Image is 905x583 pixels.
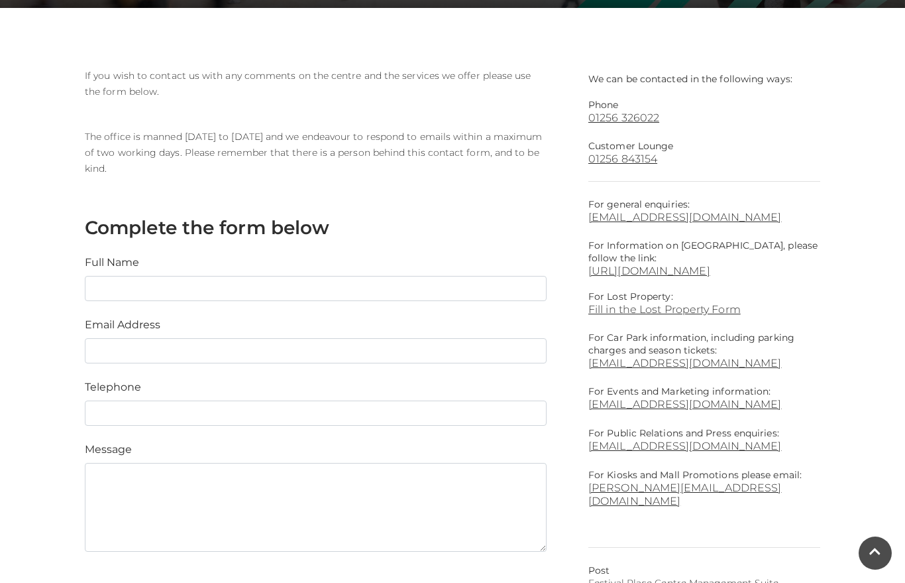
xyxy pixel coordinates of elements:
label: Full Name [85,255,139,271]
p: The office is manned [DATE] to [DATE] and we endeavour to respond to emails within a maximum of t... [85,129,547,176]
label: Telephone [85,379,141,395]
p: For Lost Property: [588,291,820,303]
p: For Information on [GEOGRAPHIC_DATA], please follow the link: [588,239,820,265]
label: Email Address [85,317,160,333]
p: For Events and Marketing information: [588,385,820,411]
p: For Public Relations and Press enquiries: [588,427,820,453]
h3: Complete the form below [85,216,547,239]
p: We can be contacted in the following ways: [588,68,820,86]
a: 01256 326022 [588,111,820,124]
a: Fill in the Lost Property Form [588,303,820,316]
a: [EMAIL_ADDRESS][DOMAIN_NAME] [588,211,820,224]
p: Post [588,564,820,577]
a: [EMAIL_ADDRESS][DOMAIN_NAME] [588,440,782,452]
a: [EMAIL_ADDRESS][DOMAIN_NAME] [588,398,782,411]
p: Customer Lounge [588,140,820,153]
p: For general enquiries: [588,198,820,224]
a: [URL][DOMAIN_NAME] [588,265,710,277]
p: For Kiosks and Mall Promotions please email: [588,469,820,508]
p: If you wish to contact us with any comments on the centre and the services we offer please use th... [85,68,547,99]
p: For Car Park information, including parking charges and season tickets: [588,332,820,357]
p: Phone [588,99,820,111]
a: [EMAIL_ADDRESS][DOMAIN_NAME] [588,357,820,369]
a: 01256 843154 [588,153,820,165]
a: [PERSON_NAME][EMAIL_ADDRESS][DOMAIN_NAME] [588,482,782,507]
label: Message [85,442,132,458]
